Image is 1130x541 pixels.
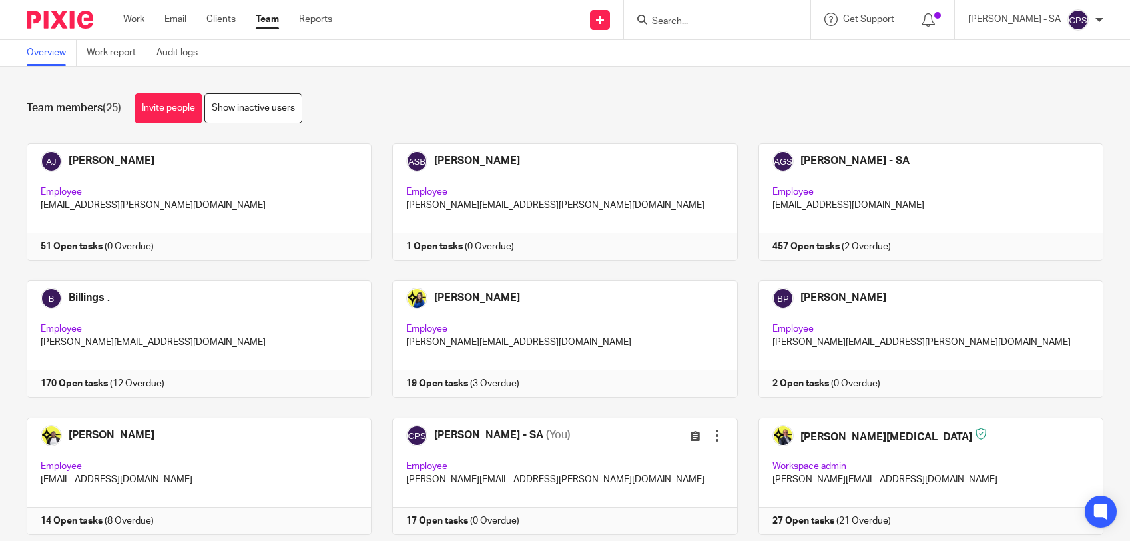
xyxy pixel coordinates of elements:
[27,40,77,66] a: Overview
[651,16,770,28] input: Search
[27,101,121,115] h1: Team members
[299,13,332,26] a: Reports
[135,93,202,123] a: Invite people
[206,13,236,26] a: Clients
[123,13,144,26] a: Work
[87,40,146,66] a: Work report
[156,40,208,66] a: Audit logs
[843,15,894,24] span: Get Support
[968,13,1061,26] p: [PERSON_NAME] - SA
[204,93,302,123] a: Show inactive users
[103,103,121,113] span: (25)
[27,11,93,29] img: Pixie
[1067,9,1089,31] img: svg%3E
[256,13,279,26] a: Team
[164,13,186,26] a: Email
